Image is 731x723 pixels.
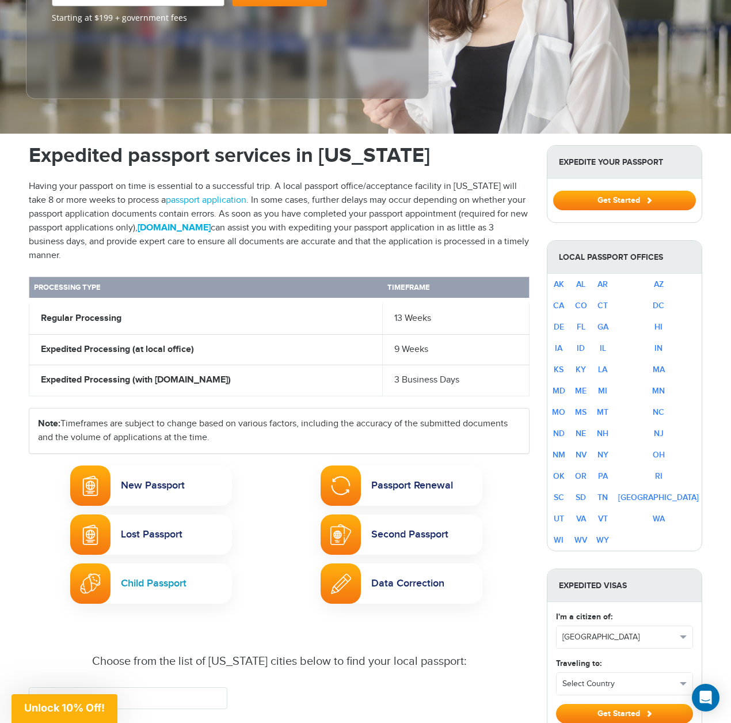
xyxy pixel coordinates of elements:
[598,471,608,481] a: PA
[138,222,211,233] a: [DOMAIN_NAME]
[41,374,231,385] strong: Expedited Processing (with [DOMAIN_NAME])
[553,195,696,205] a: Get Started
[653,365,665,374] a: MA
[556,657,601,669] label: Traveling to:
[597,279,608,289] a: AR
[547,569,702,602] strong: Expedited Visas
[562,678,676,690] span: Select Country
[576,365,586,374] a: KY
[597,301,608,311] a: CT
[596,535,609,545] a: WY
[321,563,482,604] a: Passport Name ChangeData Correction
[80,573,101,594] img: Child Passport
[554,279,564,289] a: AK
[52,12,403,24] span: Starting at $199 + government fees
[598,386,607,396] a: MI
[597,450,608,460] a: NY
[577,322,585,332] a: FL
[692,684,719,711] div: Open Intercom Messenger
[597,322,608,332] a: GA
[600,343,606,353] a: IL
[29,408,529,453] div: Timeframes are subject to change based on various factors, including the accuracy of the submitte...
[166,195,246,206] a: passport application
[554,535,564,545] a: WI
[577,343,585,353] a: ID
[654,279,664,289] a: AZ
[575,386,587,396] a: ME
[652,386,665,396] a: MN
[598,514,608,524] a: VT
[653,450,665,460] a: OH
[653,407,664,417] a: NC
[575,407,587,417] a: MS
[654,429,664,438] a: NJ
[557,673,692,695] button: Select Country
[553,386,565,396] a: MD
[553,471,565,481] a: OK
[24,702,105,714] span: Unlock 10% Off!
[576,279,585,289] a: AL
[331,574,351,594] img: Passport Name Change
[70,465,232,506] a: New PassportNew Passport
[38,418,60,429] strong: Note:
[383,365,530,396] td: 3 Business Days
[554,514,564,524] a: UT
[82,524,98,545] img: Lost Passport
[554,365,564,374] a: KS
[655,471,663,481] a: RI
[597,407,608,417] a: MT
[70,563,232,604] a: Child PassportChild Passport
[653,301,664,311] a: DC
[383,301,530,334] td: 13 Weeks
[576,493,586,502] a: SD
[556,611,612,623] label: I'm a citizen of:
[574,535,587,545] a: WV
[41,313,121,324] strong: Regular Processing
[547,146,702,179] strong: Expedite Your Passport
[12,694,117,723] div: Unlock 10% Off!
[330,475,351,496] img: Passport Renewal
[576,450,587,460] a: NV
[383,277,530,301] th: Timeframe
[29,180,530,263] p: Having your passport on time is essential to a successful trip. A local passport office/acceptanc...
[576,514,586,524] a: VA
[654,322,663,332] a: HI
[29,277,383,301] th: Processing Type
[575,301,587,311] a: CO
[82,475,98,496] img: New Passport
[553,191,696,210] button: Get Started
[37,653,521,670] div: Choose from the list of [US_STATE] cities below to find your local passport:
[553,301,564,311] a: CA
[321,465,482,506] a: Passport RenewalPassport Renewal
[70,514,232,555] a: Lost PassportLost Passport
[654,343,663,353] a: IN
[597,429,608,438] a: NH
[547,241,702,274] strong: Local Passport Offices
[29,145,530,166] h1: Expedited passport services in [US_STATE]
[321,514,482,555] a: Second PassportSecond Passport
[553,429,565,438] a: ND
[653,514,665,524] a: WA
[52,29,138,87] iframe: Customer reviews powered by Trustpilot
[555,343,562,353] a: IA
[554,493,564,502] a: SC
[597,493,608,502] a: TN
[383,334,530,365] td: 9 Weeks
[618,493,699,502] a: [GEOGRAPHIC_DATA]
[575,471,587,481] a: OR
[576,429,586,438] a: NE
[557,626,692,648] button: [GEOGRAPHIC_DATA]
[330,524,351,545] img: Second Passport
[554,322,564,332] a: DE
[598,365,607,374] a: LA
[41,344,194,355] strong: Expedited Processing (at local office)
[552,407,565,417] a: MO
[553,450,565,460] a: NM
[562,631,676,643] span: [GEOGRAPHIC_DATA]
